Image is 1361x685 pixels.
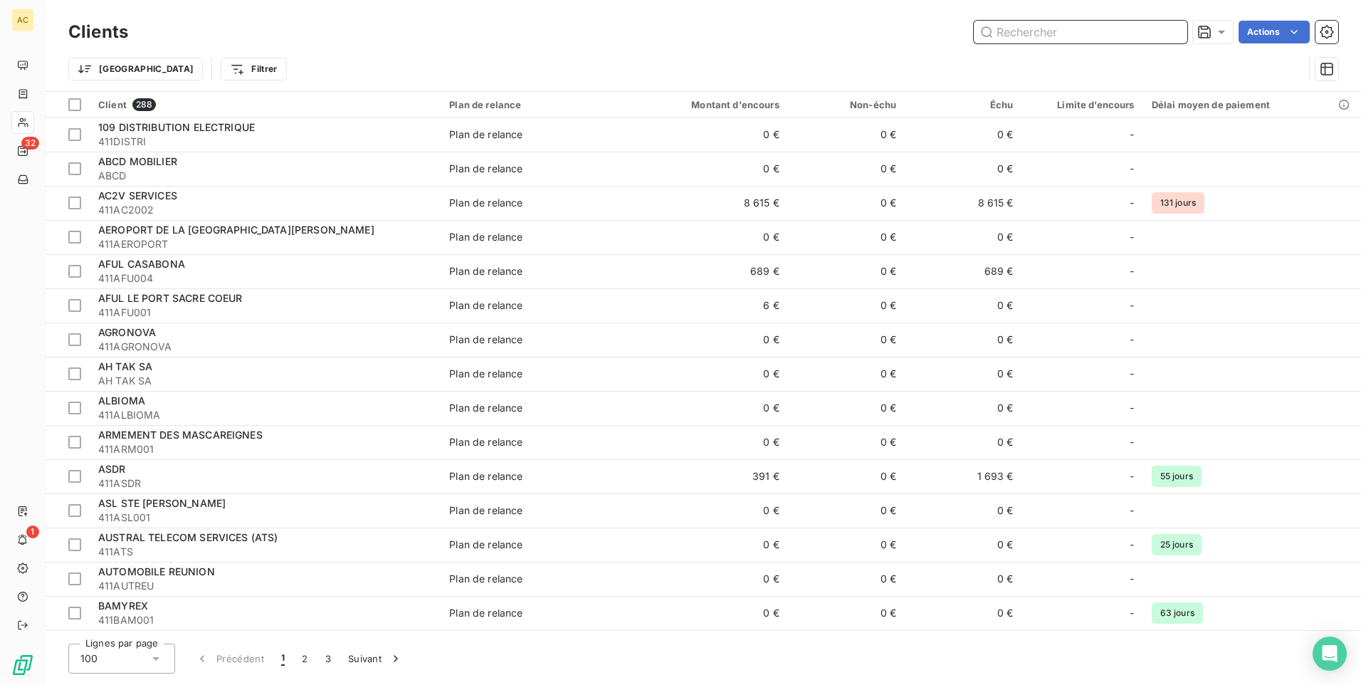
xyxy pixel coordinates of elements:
[449,162,522,176] div: Plan de relance
[98,511,432,525] span: 411ASL001
[788,528,905,562] td: 0 €
[281,652,285,666] span: 1
[98,579,432,593] span: 411AUTREU
[631,630,787,664] td: 0 €
[98,203,432,217] span: 411AC2002
[449,99,622,110] div: Plan de relance
[1130,572,1134,586] span: -
[631,186,787,220] td: 8 615 €
[98,121,255,133] span: 109 DISTRIBUTION ELECTRIQUE
[788,425,905,459] td: 0 €
[98,237,432,251] span: 411AEROPORT
[1130,469,1134,483] span: -
[1130,162,1134,176] span: -
[631,288,787,323] td: 6 €
[1130,196,1134,210] span: -
[905,391,1021,425] td: 0 €
[98,531,278,543] span: AUSTRAL TELECOM SERVICES (ATS)
[98,305,432,320] span: 411AFU001
[913,99,1013,110] div: Échu
[98,374,432,388] span: AH TAK SA
[1031,99,1135,110] div: Limite d’encours
[98,292,243,304] span: AFUL LE PORT SACRE COEUR
[98,545,432,559] span: 411ATS
[98,613,432,627] span: 411BAM001
[98,155,177,167] span: ABCD MOBILIER
[1130,606,1134,620] span: -
[1313,637,1347,671] div: Open Intercom Messenger
[1130,503,1134,518] span: -
[905,186,1021,220] td: 8 615 €
[449,127,522,142] div: Plan de relance
[1152,192,1204,214] span: 131 jours
[631,357,787,391] td: 0 €
[449,401,522,415] div: Plan de relance
[1130,298,1134,313] span: -
[98,476,432,491] span: 411ASDR
[974,21,1187,43] input: Rechercher
[788,391,905,425] td: 0 €
[631,562,787,596] td: 0 €
[631,254,787,288] td: 689 €
[98,340,432,354] span: 411AGRONOVA
[1152,534,1202,555] span: 25 jours
[186,644,273,674] button: Précédent
[639,99,779,110] div: Montant d'encours
[905,323,1021,357] td: 0 €
[905,288,1021,323] td: 0 €
[788,117,905,152] td: 0 €
[905,459,1021,493] td: 1 693 €
[788,459,905,493] td: 0 €
[905,220,1021,254] td: 0 €
[449,503,522,518] div: Plan de relance
[21,137,39,150] span: 32
[98,169,432,183] span: ABCD
[449,298,522,313] div: Plan de relance
[905,117,1021,152] td: 0 €
[905,562,1021,596] td: 0 €
[1152,466,1202,487] span: 55 jours
[788,357,905,391] td: 0 €
[98,429,263,441] span: ARMEMENT DES MASCAREIGNES
[1130,401,1134,415] span: -
[788,186,905,220] td: 0 €
[788,493,905,528] td: 0 €
[449,196,522,210] div: Plan de relance
[905,152,1021,186] td: 0 €
[1130,538,1134,552] span: -
[788,323,905,357] td: 0 €
[1130,435,1134,449] span: -
[449,264,522,278] div: Plan de relance
[788,288,905,323] td: 0 €
[449,230,522,244] div: Plan de relance
[273,644,293,674] button: 1
[11,9,34,31] div: AC
[98,258,185,270] span: AFUL CASABONA
[631,459,787,493] td: 391 €
[132,98,156,111] span: 288
[98,360,152,372] span: AH TAK SA
[98,600,148,612] span: BAMYREX
[1152,602,1203,624] span: 63 jours
[98,135,432,149] span: 411DISTRI
[631,323,787,357] td: 0 €
[68,19,128,45] h3: Clients
[98,394,145,407] span: ALBIOMA
[449,606,522,620] div: Plan de relance
[905,596,1021,630] td: 0 €
[1130,264,1134,278] span: -
[631,493,787,528] td: 0 €
[98,224,374,236] span: AEROPORT DE LA [GEOGRAPHIC_DATA][PERSON_NAME]
[80,652,98,666] span: 100
[11,654,34,676] img: Logo LeanPay
[98,189,177,202] span: AC2V SERVICES
[68,58,203,80] button: [GEOGRAPHIC_DATA]
[1130,367,1134,381] span: -
[449,572,522,586] div: Plan de relance
[905,357,1021,391] td: 0 €
[788,596,905,630] td: 0 €
[26,525,39,538] span: 1
[797,99,896,110] div: Non-échu
[449,333,522,347] div: Plan de relance
[788,220,905,254] td: 0 €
